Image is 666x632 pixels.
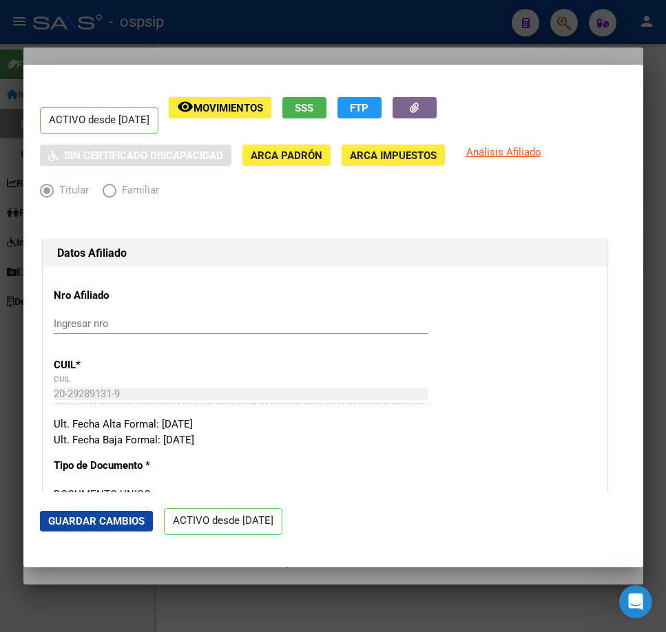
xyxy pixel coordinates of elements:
span: DOCUMENTO UNICO [54,488,151,501]
p: ACTIVO desde [DATE] [164,508,282,535]
div: Ult. Fecha Baja Formal: [DATE] [54,432,596,448]
div: Ult. Fecha Alta Formal: [DATE] [54,417,596,432]
span: Movimientos [194,102,263,114]
p: Nro Afiliado [54,288,216,304]
button: ARCA Padrón [242,145,331,166]
mat-icon: remove_red_eye [177,98,194,115]
mat-radio-group: Elija una opción [40,187,173,200]
span: Guardar Cambios [48,515,145,527]
span: FTP [350,102,368,114]
iframe: Intercom live chat [619,585,652,618]
p: CUIL [54,357,216,373]
button: Movimientos [169,97,271,118]
button: SSS [282,97,326,118]
button: Sin Certificado Discapacidad [40,145,231,166]
span: Familiar [116,182,159,198]
button: FTP [337,97,382,118]
p: Tipo de Documento * [54,458,216,474]
span: ARCA Impuestos [350,149,437,162]
p: ACTIVO desde [DATE] [40,107,158,134]
span: Análisis Afiliado [466,146,541,158]
span: SSS [295,102,313,114]
span: Titular [54,182,89,198]
button: ARCA Impuestos [342,145,445,166]
button: Guardar Cambios [40,511,153,531]
h1: Datos Afiliado [57,245,593,262]
span: Sin Certificado Discapacidad [64,149,223,162]
span: ARCA Padrón [251,149,322,162]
